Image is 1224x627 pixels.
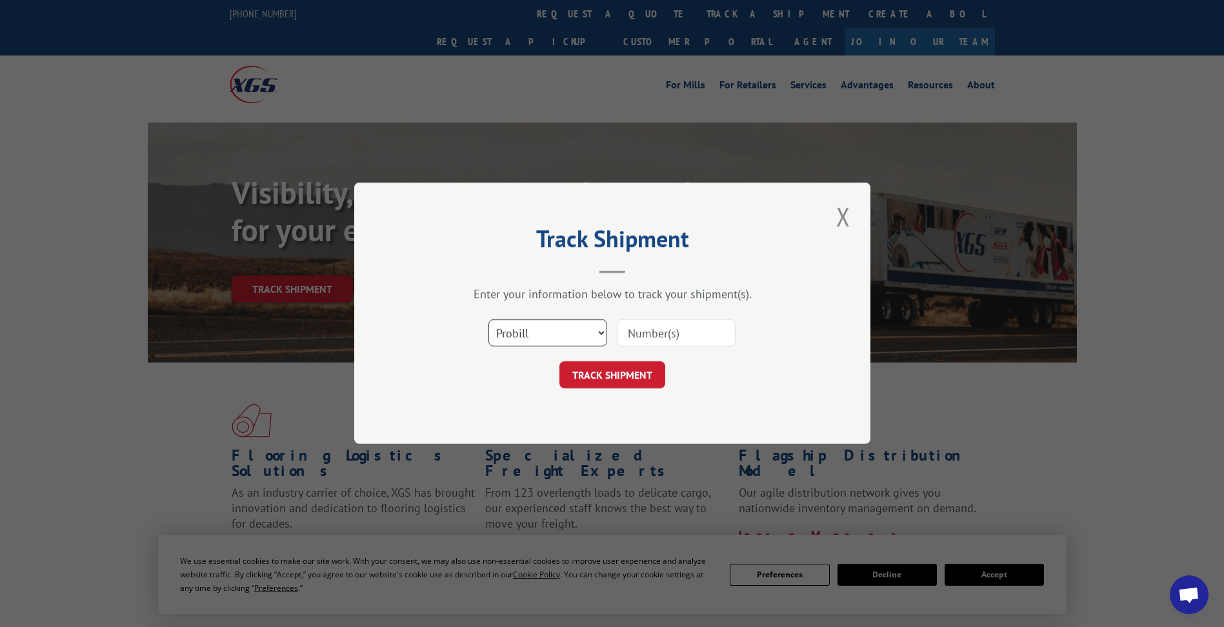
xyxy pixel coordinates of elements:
button: Close modal [832,199,854,234]
input: Number(s) [617,320,736,347]
div: Enter your information below to track your shipment(s). [419,287,806,302]
button: TRACK SHIPMENT [559,362,665,389]
h2: Track Shipment [419,230,806,254]
a: Open chat [1170,575,1209,614]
